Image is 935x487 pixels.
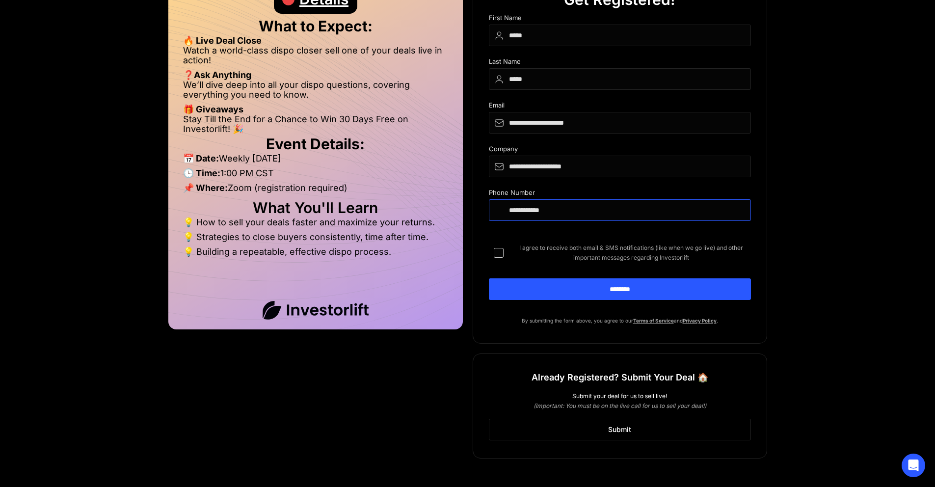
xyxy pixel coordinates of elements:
[183,168,448,183] li: 1:00 PM CST
[683,318,717,324] a: Privacy Policy
[183,247,448,257] li: 💡 Building a repeatable, effective dispo process.
[183,232,448,247] li: 💡 Strategies to close buyers consistently, time after time.
[183,203,448,213] h2: What You'll Learn
[511,243,751,263] span: I agree to receive both email & SMS notifications (like when we go live) and other important mess...
[489,58,751,68] div: Last Name
[183,114,448,134] li: Stay Till the End for a Chance to Win 30 Days Free on Investorlift! 🎉
[183,154,448,168] li: Weekly [DATE]
[489,14,751,316] form: DIspo Day Main Form
[489,316,751,325] p: By submitting the form above, you agree to our and .
[183,168,220,178] strong: 🕒 Time:
[183,153,219,163] strong: 📅 Date:
[183,35,262,46] strong: 🔥 Live Deal Close
[633,318,674,324] a: Terms of Service
[489,419,751,440] a: Submit
[489,145,751,156] div: Company
[489,391,751,401] div: Submit your deal for us to sell live!
[183,46,448,70] li: Watch a world-class dispo closer sell one of your deals live in action!
[266,135,365,153] strong: Event Details:
[489,102,751,112] div: Email
[259,17,373,35] strong: What to Expect:
[183,80,448,105] li: We’ll dive deep into all your dispo questions, covering everything you need to know.
[183,104,243,114] strong: 🎁 Giveaways
[183,217,448,232] li: 💡 How to sell your deals faster and maximize your returns.
[532,369,708,386] h1: Already Registered? Submit Your Deal 🏠
[183,183,448,198] li: Zoom (registration required)
[534,402,706,409] em: (Important: You must be on the live call for us to sell your deal!)
[183,70,251,80] strong: ❓Ask Anything
[489,189,751,199] div: Phone Number
[489,14,751,25] div: First Name
[183,183,228,193] strong: 📌 Where:
[902,454,925,477] div: Open Intercom Messenger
